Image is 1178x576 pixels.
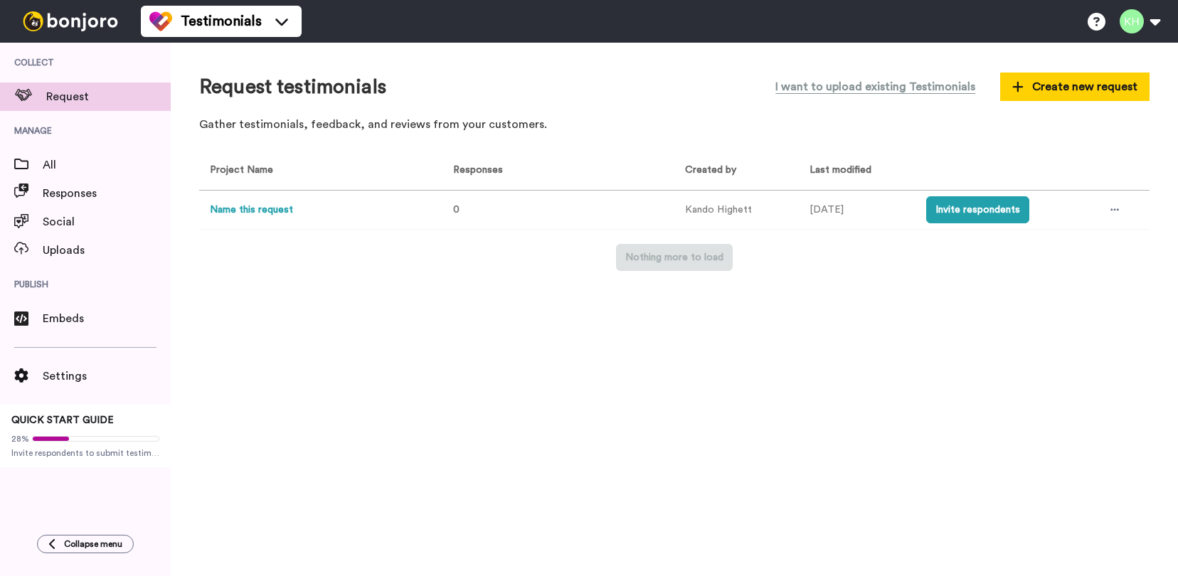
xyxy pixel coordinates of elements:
button: Invite respondents [926,196,1029,223]
button: I want to upload existing Testimonials [765,71,986,102]
th: Project Name [199,151,437,191]
img: bj-logo-header-white.svg [17,11,124,31]
span: Collapse menu [64,538,122,550]
img: tm-color.svg [149,10,172,33]
span: Request [46,88,171,105]
span: Embeds [43,310,171,327]
h1: Request testimonials [199,76,386,98]
td: Kando Highett [674,191,799,230]
span: 28% [11,433,29,444]
span: Responses [447,165,503,175]
th: Last modified [799,151,916,191]
th: Created by [674,151,799,191]
button: Collapse menu [37,535,134,553]
span: Uploads [43,242,171,259]
span: Invite respondents to submit testimonials [11,447,159,459]
td: [DATE] [799,191,916,230]
button: Create new request [1000,73,1150,101]
span: Social [43,213,171,230]
span: 0 [453,205,460,215]
span: Create new request [1012,78,1137,95]
span: QUICK START GUIDE [11,415,114,425]
button: Nothing more to load [616,244,733,271]
span: Responses [43,185,171,202]
span: All [43,156,171,174]
span: Settings [43,368,171,385]
button: Name this request [210,203,293,218]
p: Gather testimonials, feedback, and reviews from your customers. [199,117,1150,133]
span: I want to upload existing Testimonials [775,78,975,95]
span: Testimonials [181,11,262,31]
